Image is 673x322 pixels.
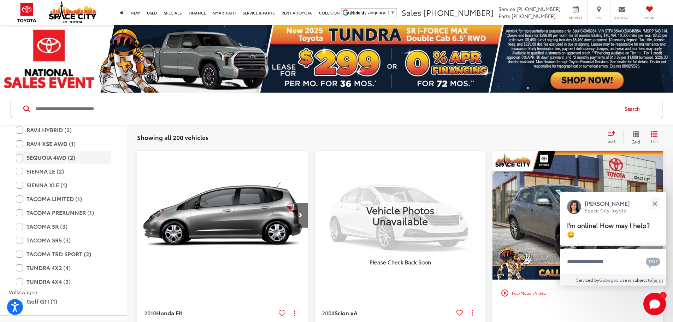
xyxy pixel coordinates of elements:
span: 2010 [144,309,156,317]
span: Volkswagen [9,288,37,295]
button: Toggle Chat Window [643,293,666,315]
a: 2010Honda Fit [144,309,276,317]
label: TACOMA SR (3) [16,220,111,233]
label: SEQUOIA 4WD (2) [16,151,111,164]
span: 1 [662,294,664,297]
span: Use is subject to [619,277,652,283]
span: Parts [498,12,510,19]
a: Terms [652,277,663,283]
span: [PHONE_NUMBER] [516,5,561,12]
img: 2018 Mitsubishi Outlander Sport 2.0 ES 4x2 [492,151,664,280]
span: Serviced by [576,277,599,283]
textarea: Type your message [560,249,666,275]
div: Close[PERSON_NAME]Space City ToyotaI'm online! How may I help? 😀Type your messageChat with SMSSen... [560,192,666,286]
button: Actions [466,306,478,319]
button: List View [645,130,663,145]
span: [PHONE_NUMBER] [512,12,556,19]
span: Grid [631,139,640,145]
span: Select Language [351,10,386,15]
span: dropdown dots [294,310,295,316]
img: Space City Toyota [49,1,96,23]
a: 2018 Mitsubishi Outlander Sport 2.0 ES 4x22018 Mitsubishi Outlander Sport 2.0 ES 4x22018 Mitsubis... [492,151,664,280]
img: 2010 Honda Fit Base FWD [137,151,308,280]
a: Gubagoo. [599,277,619,283]
span: Saved [642,15,657,20]
span: Honda Fit [156,309,182,317]
label: RAV4 XSE AWD (1) [16,137,111,150]
span: 2004 [322,309,335,317]
a: Select Language​ [351,10,395,15]
button: Search [618,100,650,118]
label: TUNDRA 4X2 (4) [16,262,111,274]
span: Contact [614,15,630,20]
button: Close [647,196,662,211]
p: Space City Toyota [585,207,630,214]
button: Chat with SMS [644,254,662,270]
img: Vehicle Photos Unavailable Please Check Back Soon [315,151,485,279]
span: ▼ [390,10,395,15]
button: Grid View [623,130,645,145]
p: [PERSON_NAME] [585,199,630,207]
label: SIENNA XLE (1) [16,179,111,191]
span: dropdown dots [472,310,473,316]
label: TACOMA PRERUNNER (1) [16,206,111,219]
button: Actions [288,307,301,319]
span: Service [568,15,584,20]
label: SIENNA LE (2) [16,165,111,177]
span: Scion xA [335,309,358,317]
span: Service [498,5,515,12]
label: Golf GTI (1) [16,295,111,308]
label: TACOMA SR5 (3) [16,234,111,246]
label: TUNDRA 4X4 (3) [16,275,111,288]
span: List [651,138,658,144]
span: Sort [608,138,615,144]
a: VIEW_DETAILS [315,151,485,279]
label: TACOMA TRD SPORT (2) [16,248,111,260]
label: TACOMA LIMITED (1) [16,193,111,205]
span: [PHONE_NUMBER] [424,7,494,18]
button: Next image [294,203,308,228]
span: Showing all 200 vehicles [137,133,208,141]
a: 2010 Honda Fit Base FWD2010 Honda Fit Base FWD2010 Honda Fit Base FWD2010 Honda Fit Base FWD [137,151,308,280]
input: Search by Make, Model, or Keyword [35,100,618,117]
span: I'm online! How may I help? 😀 [567,221,650,239]
span: Map [591,15,607,20]
span: ​ [388,10,389,15]
div: 2018 Mitsubishi Outlander Sport 2.0 ES 0 [492,151,664,280]
button: Select sort value [604,130,623,145]
svg: Text [646,257,660,268]
span: Sales [402,7,421,18]
label: RAV4 HYBRID (2) [16,124,111,136]
div: 2010 Honda Fit Base 0 [137,151,308,280]
svg: Start Chat [643,293,666,315]
a: 2004Scion xA [322,309,454,317]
